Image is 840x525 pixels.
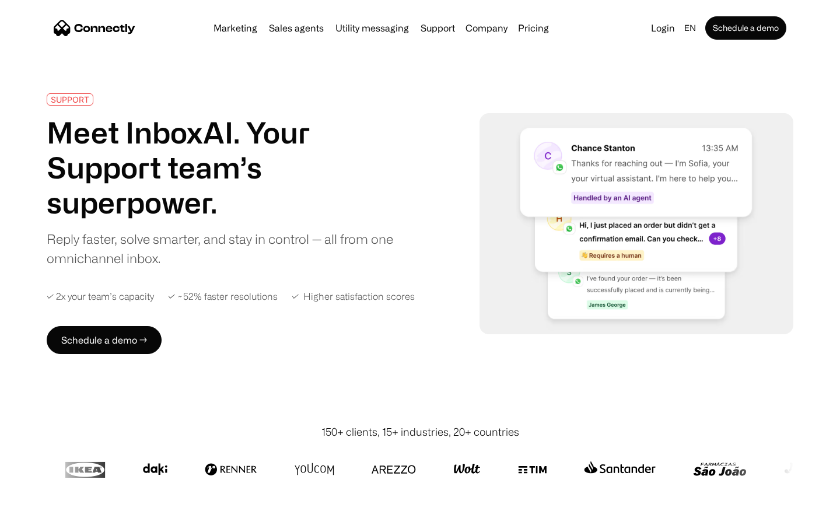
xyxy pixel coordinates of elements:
[209,23,262,33] a: Marketing
[513,23,554,33] a: Pricing
[47,115,401,220] h1: Meet InboxAI. Your Support team’s superpower.
[646,20,680,36] a: Login
[51,95,89,104] div: SUPPORT
[321,424,519,440] div: 150+ clients, 15+ industries, 20+ countries
[331,23,414,33] a: Utility messaging
[416,23,460,33] a: Support
[684,20,696,36] div: en
[292,291,415,302] div: ✓ Higher satisfaction scores
[12,503,70,521] aside: Language selected: English
[466,20,508,36] div: Company
[47,326,162,354] a: Schedule a demo →
[168,291,278,302] div: ✓ ~52% faster resolutions
[47,229,401,268] div: Reply faster, solve smarter, and stay in control — all from one omnichannel inbox.
[47,291,154,302] div: ✓ 2x your team’s capacity
[705,16,786,40] a: Schedule a demo
[23,505,70,521] ul: Language list
[264,23,328,33] a: Sales agents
